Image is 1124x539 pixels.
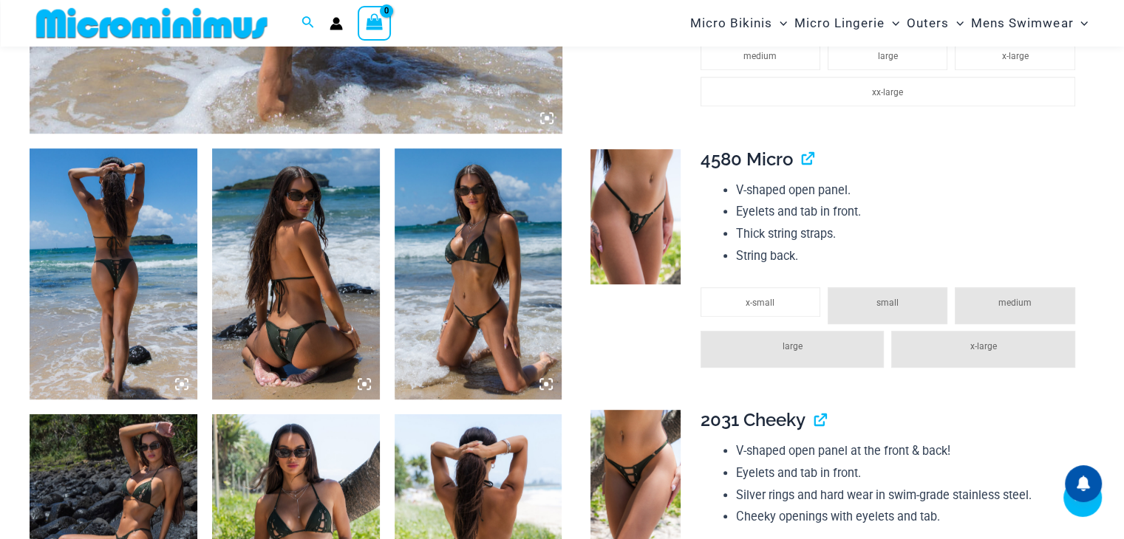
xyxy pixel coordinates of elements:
li: x-large [891,331,1075,368]
span: medium [998,298,1032,308]
a: Micro BikinisMenu ToggleMenu Toggle [687,4,791,42]
li: Thick string straps. [736,223,1083,245]
img: MM SHOP LOGO FLAT [30,7,273,40]
span: Menu Toggle [772,4,787,42]
span: 4580 Micro [701,148,793,170]
nav: Site Navigation [684,2,1094,44]
li: x-large [955,41,1074,70]
a: Mens SwimwearMenu ToggleMenu Toggle [967,4,1091,42]
li: Silver rings and hard wear in swim-grade stainless steel. [736,484,1083,507]
li: V-shaped open panel. [736,179,1083,202]
span: Mens Swimwear [971,4,1073,42]
span: Micro Lingerie [794,4,885,42]
img: Link Army 3070 Tri Top 2031 Cheeky [212,148,380,399]
span: Outers [907,4,949,42]
span: x-large [1002,51,1029,61]
li: Eyelets and tab in front. [736,462,1083,484]
li: medium [955,287,1074,324]
li: Eyelets and tab in front. [736,201,1083,223]
li: medium [701,41,820,70]
img: Link Army 4580 Micro [590,149,681,284]
span: large [878,51,898,61]
li: xx-large [701,77,1075,106]
li: String back. [736,245,1083,267]
a: Micro LingerieMenu ToggleMenu Toggle [791,4,903,42]
li: V-shaped open panel at the front & back! [736,440,1083,462]
span: medium [743,51,777,61]
li: large [701,331,885,368]
span: x-small [746,298,774,308]
span: large [782,341,802,351]
img: Link Army 3070 Tri Top 2031 Cheeky [395,148,562,399]
li: small [828,287,947,324]
li: x-small [701,287,820,317]
li: large [828,41,947,70]
span: Micro Bikinis [690,4,772,42]
span: Menu Toggle [949,4,964,42]
span: Menu Toggle [1073,4,1088,42]
a: OutersMenu ToggleMenu Toggle [903,4,967,42]
a: Account icon link [330,17,343,30]
li: Cheeky openings with eyelets and tab. [736,506,1083,528]
img: Link Army 3070 Tri Top 2031 Cheeky [30,148,197,399]
span: x-large [970,341,997,351]
a: View Shopping Cart, empty [358,6,392,40]
span: small [876,298,899,308]
span: xx-large [872,87,903,97]
a: Search icon link [302,14,315,32]
span: Menu Toggle [885,4,899,42]
span: 2031 Cheeky [701,409,805,430]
